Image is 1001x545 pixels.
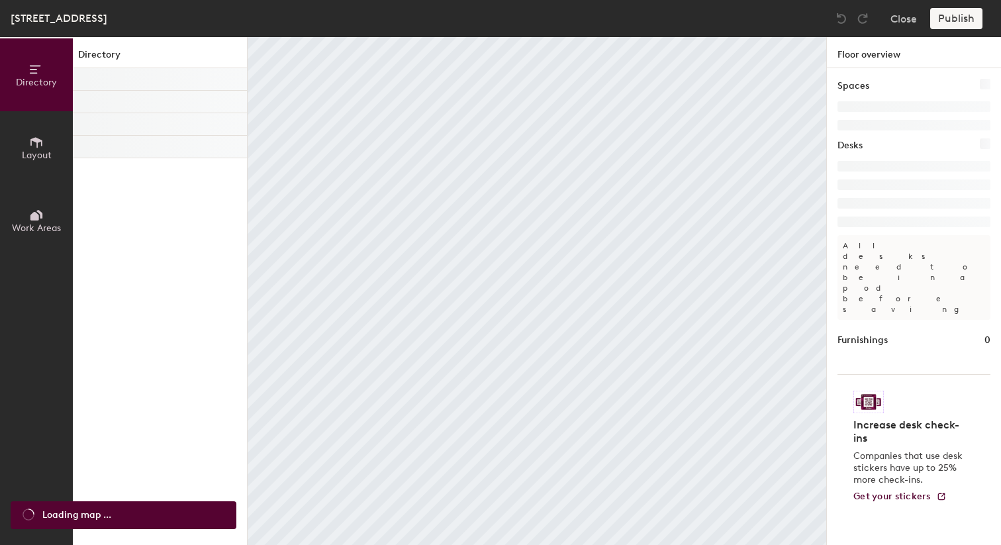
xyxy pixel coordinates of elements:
[984,333,990,348] h1: 0
[853,450,967,486] p: Companies that use desk stickers have up to 25% more check-ins.
[837,79,869,93] h1: Spaces
[853,491,931,502] span: Get your stickers
[16,77,57,88] span: Directory
[890,8,917,29] button: Close
[12,223,61,234] span: Work Areas
[856,12,869,25] img: Redo
[837,333,888,348] h1: Furnishings
[837,235,990,320] p: All desks need to be in a pod before saving
[73,48,247,68] h1: Directory
[42,508,111,522] span: Loading map ...
[11,10,107,26] div: [STREET_ADDRESS]
[22,150,52,161] span: Layout
[853,391,884,413] img: Sticker logo
[827,37,1001,68] h1: Floor overview
[853,491,947,503] a: Get your stickers
[853,419,967,445] h4: Increase desk check-ins
[837,138,863,153] h1: Desks
[835,12,848,25] img: Undo
[248,37,826,545] canvas: Map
